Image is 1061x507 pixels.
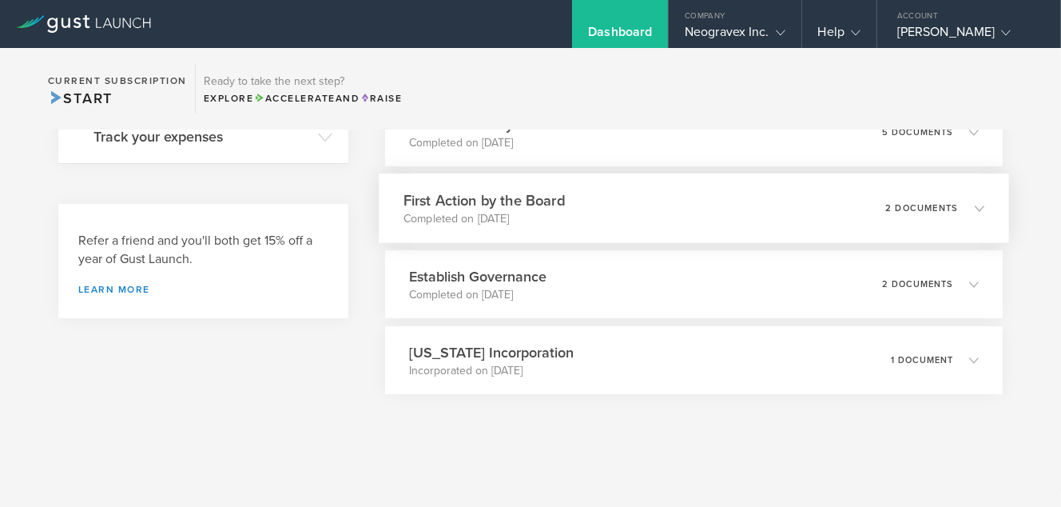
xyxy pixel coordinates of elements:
[409,135,529,151] p: Completed on [DATE]
[403,211,565,227] p: Completed on [DATE]
[981,430,1061,507] iframe: Chat Widget
[891,356,953,365] p: 1 document
[403,190,565,211] h3: First Action by the Board
[882,280,953,289] p: 2 documents
[204,76,402,87] h3: Ready to take the next step?
[254,93,360,104] span: and
[897,24,1033,48] div: [PERSON_NAME]
[818,24,860,48] div: Help
[409,342,574,363] h3: [US_STATE] Incorporation
[48,76,187,86] h2: Current Subscription
[409,363,574,379] p: Incorporated on [DATE]
[360,93,402,104] span: Raise
[882,128,953,137] p: 5 documents
[195,64,410,114] div: Ready to take the next step?ExploreAccelerateandRaise
[981,430,1061,507] div: Виджет чата
[204,91,402,106] div: Explore
[588,24,652,48] div: Dashboard
[886,204,959,213] p: 2 documents
[685,24,785,48] div: Neogravex Inc.
[78,285,328,294] a: Learn more
[409,287,546,303] p: Completed on [DATE]
[254,93,336,104] span: Accelerate
[409,266,546,287] h3: Establish Governance
[93,126,310,147] h3: Track your expenses
[48,90,113,107] span: Start
[78,232,328,269] h3: Refer a friend and you'll both get 15% off a year of Gust Launch.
